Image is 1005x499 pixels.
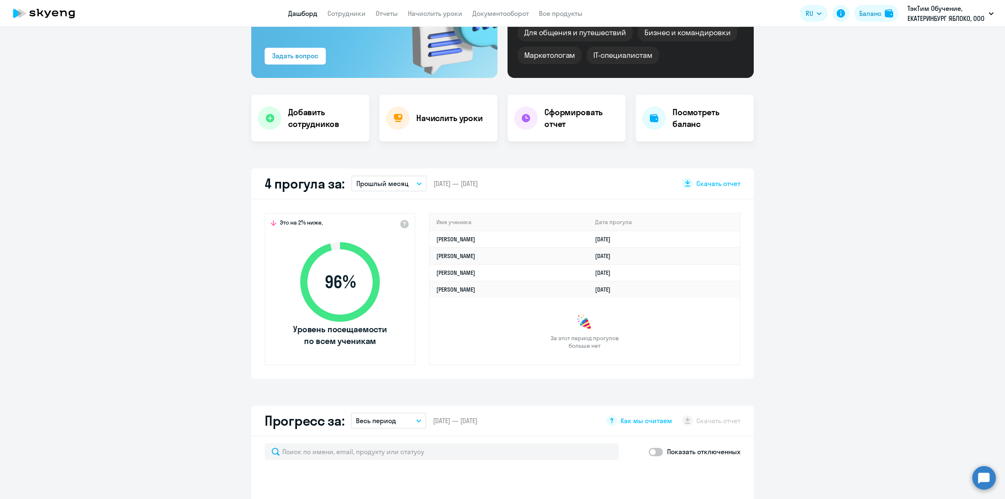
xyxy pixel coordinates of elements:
a: Документооборот [472,9,529,18]
a: Сотрудники [327,9,366,18]
img: congrats [576,314,593,331]
th: Имя ученика [430,214,588,231]
div: Бизнес и командировки [638,24,737,41]
button: ТэкТим Обучение, ЕКАТЕРИНБУРГ ЯБЛОКО, ООО [903,3,998,23]
img: balance [885,9,893,18]
div: IT-специалистам [587,47,659,64]
p: ТэкТим Обучение, ЕКАТЕРИНБУРГ ЯБЛОКО, ООО [907,3,985,23]
a: [PERSON_NAME] [436,286,475,293]
p: Показать отключенных [667,447,740,457]
a: Все продукты [539,9,582,18]
button: Весь период [351,413,426,429]
span: Скачать отчет [696,179,740,188]
a: [DATE] [595,252,617,260]
h4: Сформировать отчет [544,106,619,130]
h4: Посмотреть баланс [673,106,747,130]
span: Это на 2% ниже, [280,219,323,229]
a: [PERSON_NAME] [436,235,475,243]
button: Задать вопрос [265,48,326,65]
p: Весь период [356,416,396,426]
button: RU [800,5,827,22]
p: Прошлый месяц [356,178,409,189]
span: Как мы считаем [621,416,672,425]
div: Маркетологам [518,47,582,64]
a: [DATE] [595,235,617,243]
a: [DATE] [595,269,617,277]
th: Дата прогула [588,214,740,231]
h4: Добавить сотрудников [288,106,363,130]
a: Дашборд [288,9,317,18]
span: RU [806,8,813,18]
button: Балансbalance [854,5,898,22]
div: Задать вопрос [272,51,318,61]
a: [PERSON_NAME] [436,269,475,277]
span: [DATE] — [DATE] [433,179,478,188]
span: 96 % [292,272,388,292]
span: [DATE] — [DATE] [433,416,477,425]
a: [PERSON_NAME] [436,252,475,260]
a: Начислить уроки [408,9,462,18]
div: Для общения и путешествий [518,24,633,41]
a: Отчеты [376,9,398,18]
h2: Прогресс за: [265,412,344,429]
h2: 4 прогула за: [265,175,345,192]
span: Уровень посещаемости по всем ученикам [292,323,388,347]
span: За этот период прогулов больше нет [549,334,620,349]
h4: Начислить уроки [416,112,483,124]
button: Прошлый месяц [351,176,427,191]
div: Баланс [859,8,881,18]
a: [DATE] [595,286,617,293]
input: Поиск по имени, email, продукту или статусу [265,443,619,460]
